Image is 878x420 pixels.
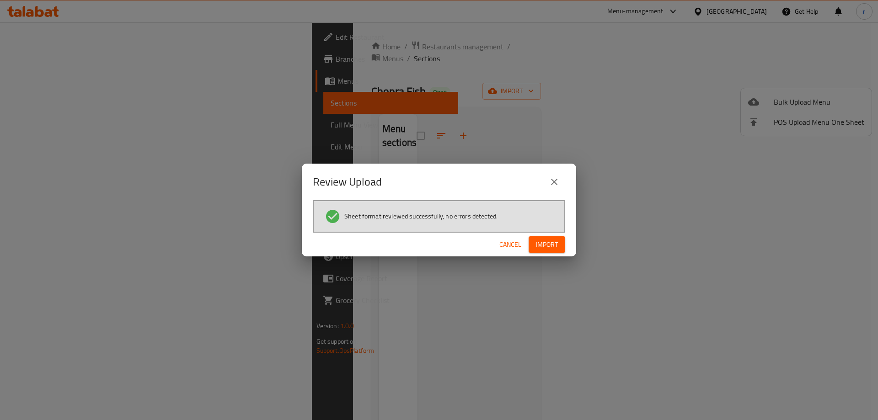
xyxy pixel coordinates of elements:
[536,239,558,250] span: Import
[496,236,525,253] button: Cancel
[499,239,521,250] span: Cancel
[344,212,498,221] span: Sheet format reviewed successfully, no errors detected.
[313,175,382,189] h2: Review Upload
[529,236,565,253] button: Import
[543,171,565,193] button: close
